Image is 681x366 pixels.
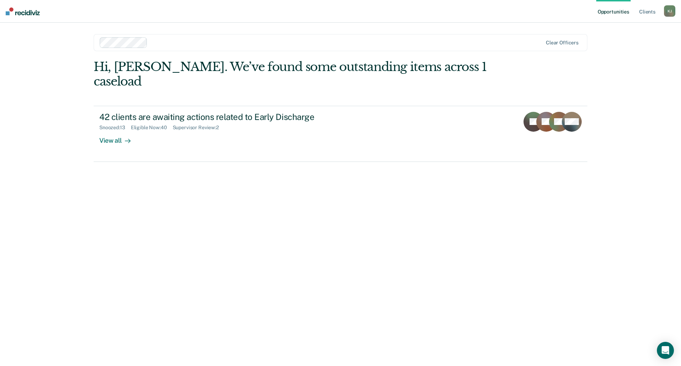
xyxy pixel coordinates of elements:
div: Eligible Now : 40 [131,125,173,131]
div: View all [99,131,139,144]
div: Snoozed : 13 [99,125,131,131]
div: Open Intercom Messenger [657,342,674,359]
img: Recidiviz [6,7,40,15]
div: Clear officers [546,40,578,46]
button: KJ [664,5,675,17]
div: 42 clients are awaiting actions related to Early Discharge [99,112,348,122]
div: Supervisor Review : 2 [173,125,225,131]
a: 42 clients are awaiting actions related to Early DischargeSnoozed:13Eligible Now:40Supervisor Rev... [94,106,587,162]
div: Hi, [PERSON_NAME]. We’ve found some outstanding items across 1 caseload [94,60,489,89]
div: K J [664,5,675,17]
